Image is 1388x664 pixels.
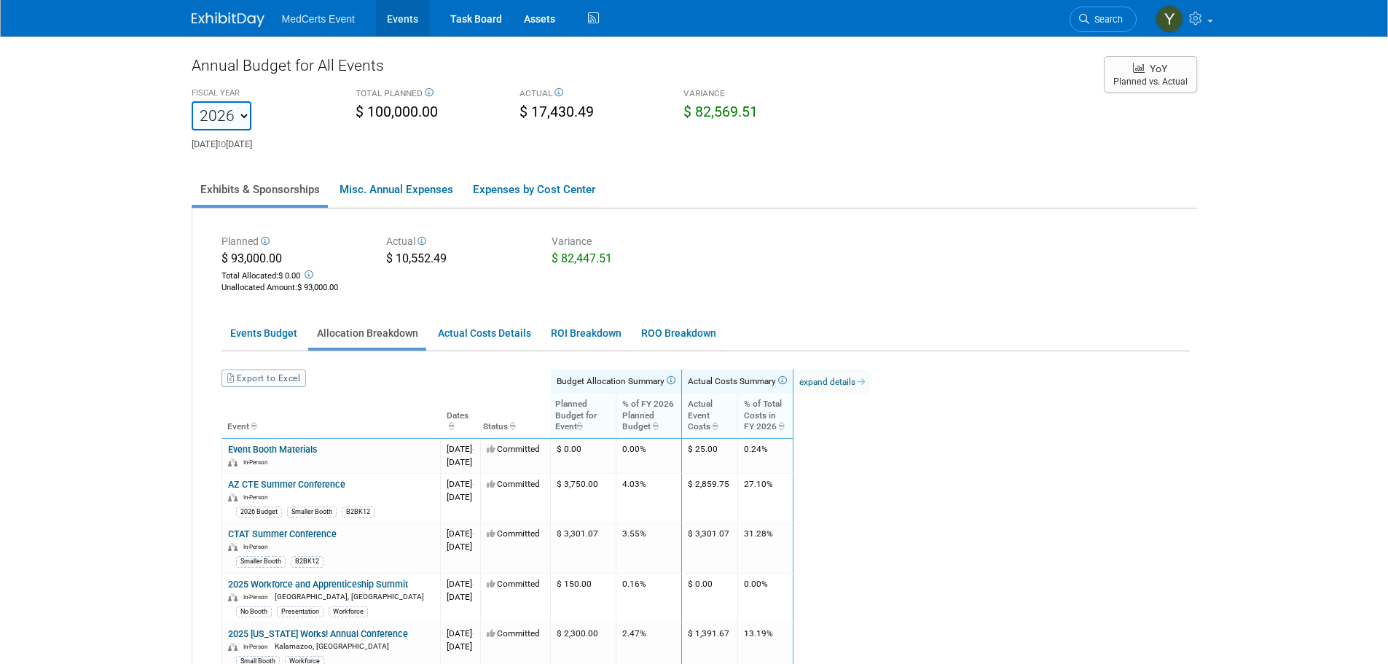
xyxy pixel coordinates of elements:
span: In-Person [243,493,272,501]
img: In-Person Event [228,493,238,501]
th: Actual Costs Summary [681,370,793,393]
span: YoY [1150,63,1167,74]
span: - [472,579,474,589]
span: MedCerts Event [282,13,355,25]
a: 2025 [US_STATE] Works! Annual Conference [228,628,408,639]
a: 2025 Workforce and Apprenticeship Summit [228,579,408,590]
div: No Booth [236,606,272,617]
img: ExhibitDay [192,12,264,27]
td: Committed [480,473,550,523]
a: Allocation Breakdown [308,319,426,348]
td: $ 0.00 [550,438,616,473]
div: B2BK12 [291,556,324,567]
span: $ 100,000.00 [356,103,438,120]
span: 0.16% [622,579,646,589]
span: 3.55% [622,528,646,539]
div: Planned [221,234,365,251]
a: Events Budget [221,319,305,348]
div: ACTUAL [519,87,662,102]
span: $ 93,000.00 [221,251,282,265]
div: Variance [552,234,695,251]
span: 4.03% [622,479,646,489]
span: [DATE] [447,641,472,652]
img: In-Person Event [228,543,238,551]
button: YoY Planned vs. Actual [1104,56,1197,93]
a: Misc. Annual Expenses [331,174,461,205]
div: FISCAL YEAR [192,87,334,101]
span: In-Person [243,458,272,466]
span: Unallocated Amount [221,283,295,292]
div: $ 10,552.49 [386,251,530,270]
th: Planned Budget for Event : activate to sort column ascending [550,393,616,438]
td: Committed [480,573,550,622]
div: Presentation [277,606,324,617]
a: Exhibits & Sponsorships [192,174,328,205]
a: Export to Excel [221,370,306,387]
div: Annual Budget for All Events [192,55,1089,84]
span: $ 82,569.51 [683,103,758,120]
img: In-Person Event [228,458,238,466]
span: [DATE] [447,479,474,489]
th: Dates : activate to sort column ascending [440,393,480,438]
span: [DATE] [447,492,472,502]
a: Expenses by Cost Center [464,174,603,205]
span: 27.10% [744,479,773,489]
td: $ 3,301.07 [550,523,616,573]
td: Committed [480,523,550,573]
span: - [472,628,474,638]
td: $ 3,750.00 [550,473,616,523]
th: : activate to sort column ascending [793,393,871,438]
td: $ 2,859.75 [681,473,738,523]
span: [DATE] [447,592,472,602]
span: [DATE] [447,528,474,539]
a: Event Booth Materials [228,444,317,455]
div: B2BK12 [342,507,375,517]
span: 31.28% [744,528,773,539]
td: $ 25.00 [681,438,738,473]
img: In-Person Event [228,643,238,651]
span: to [218,138,226,149]
a: CTAT Summer Conference [228,528,337,539]
span: 0.00% [622,444,646,454]
span: - [472,479,474,489]
span: 0.00% [744,579,768,589]
a: AZ CTE Summer Conference [228,479,345,490]
th: Budget Allocation Summary [550,370,681,393]
a: Search [1070,7,1137,32]
a: ROI Breakdown [542,319,630,348]
span: [DATE] [447,542,472,552]
span: [DATE] [447,444,474,454]
span: 2.47% [622,628,646,638]
div: Workforce [329,606,368,617]
span: In-Person [243,543,272,550]
span: [GEOGRAPHIC_DATA], [GEOGRAPHIC_DATA] [275,593,424,601]
span: In-Person [243,643,272,650]
span: 0.24% [744,444,768,454]
div: Smaller Booth [236,556,286,567]
a: expand details [793,370,871,394]
th: % of FY 2026PlannedBudget: activate to sort column ascending [616,393,682,438]
div: Actual [386,234,530,251]
div: VARIANCE [683,87,826,102]
span: Kalamazoo, [GEOGRAPHIC_DATA] [275,642,389,650]
div: [DATE] [DATE] [192,130,334,151]
span: $ 93,000.00 [297,283,338,292]
span: [DATE] [447,579,474,589]
div: Total Allocated: [221,267,365,282]
img: In-Person Event [228,593,238,601]
td: Committed [480,438,550,473]
span: [DATE] [447,457,472,467]
td: $ 3,301.07 [681,523,738,573]
img: Yenexis Quintana [1156,5,1183,33]
span: 13.19% [744,628,773,638]
td: $ 0.00 [681,573,738,622]
td: $ 150.00 [550,573,616,622]
span: - [472,444,474,454]
span: [DATE] [447,628,474,638]
div: 2026 Budget [236,507,282,517]
th: Event : activate to sort column ascending [221,393,440,438]
th: Status : activate to sort column ascending [480,393,550,438]
div: Smaller Booth [287,507,337,517]
a: ROO Breakdown [632,319,724,348]
span: - [472,528,474,539]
